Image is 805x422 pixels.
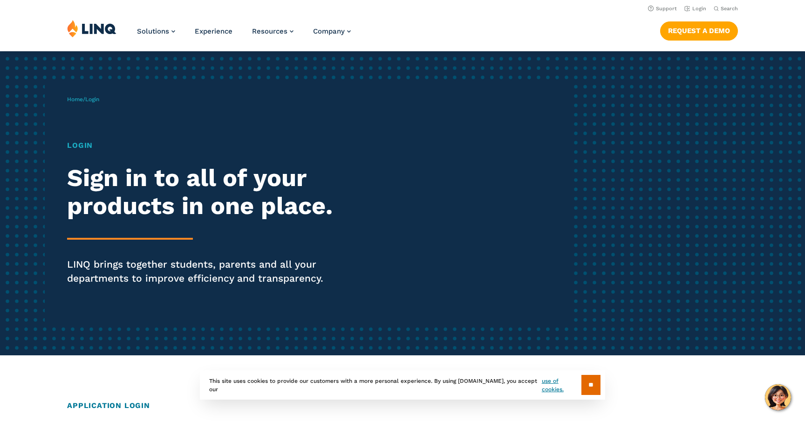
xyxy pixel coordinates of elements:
[714,5,738,12] button: Open Search Bar
[67,140,377,151] h1: Login
[765,384,791,410] button: Hello, have a question? Let’s chat.
[85,96,99,103] span: Login
[648,6,677,12] a: Support
[67,20,116,37] img: LINQ | K‑12 Software
[542,377,581,394] a: use of cookies.
[684,6,706,12] a: Login
[137,27,169,35] span: Solutions
[137,20,351,50] nav: Primary Navigation
[660,20,738,40] nav: Button Navigation
[67,164,377,220] h2: Sign in to all of your products in one place.
[67,96,83,103] a: Home
[67,257,377,285] p: LINQ brings together students, parents and all your departments to improve efficiency and transpa...
[200,370,605,400] div: This site uses cookies to provide our customers with a more personal experience. By using [DOMAIN...
[252,27,287,35] span: Resources
[252,27,293,35] a: Resources
[67,96,99,103] span: /
[137,27,175,35] a: Solutions
[313,27,351,35] a: Company
[721,6,738,12] span: Search
[660,21,738,40] a: Request a Demo
[313,27,345,35] span: Company
[195,27,232,35] a: Experience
